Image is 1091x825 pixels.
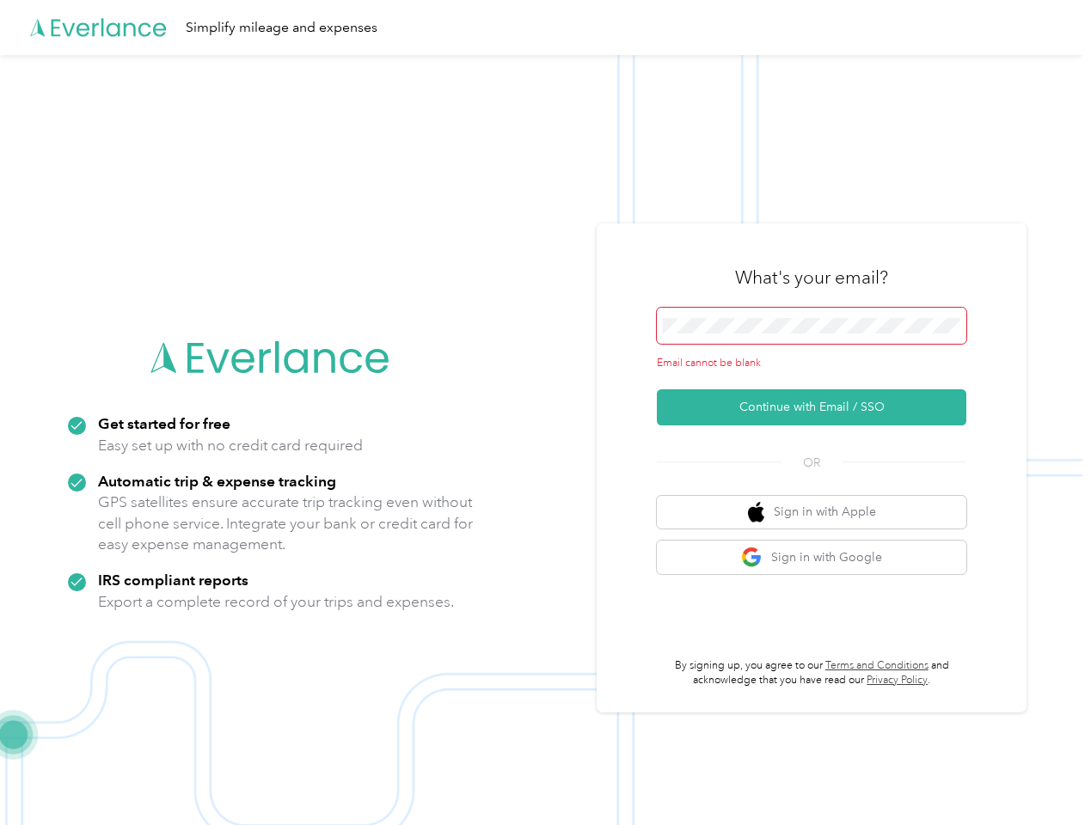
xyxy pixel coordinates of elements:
img: google logo [741,547,763,568]
span: OR [781,454,842,472]
button: apple logoSign in with Apple [657,496,966,529]
button: google logoSign in with Google [657,541,966,574]
p: Easy set up with no credit card required [98,435,363,456]
strong: Get started for free [98,414,230,432]
p: Export a complete record of your trips and expenses. [98,591,454,613]
a: Terms and Conditions [825,659,929,672]
strong: Automatic trip & expense tracking [98,472,336,490]
p: By signing up, you agree to our and acknowledge that you have read our . [657,658,966,688]
button: Continue with Email / SSO [657,389,966,425]
div: Email cannot be blank [657,356,966,371]
h3: What's your email? [735,266,888,290]
div: Simplify mileage and expenses [186,17,377,39]
img: apple logo [748,502,765,523]
strong: IRS compliant reports [98,571,248,589]
p: GPS satellites ensure accurate trip tracking even without cell phone service. Integrate your bank... [98,492,474,555]
a: Privacy Policy [867,674,928,687]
